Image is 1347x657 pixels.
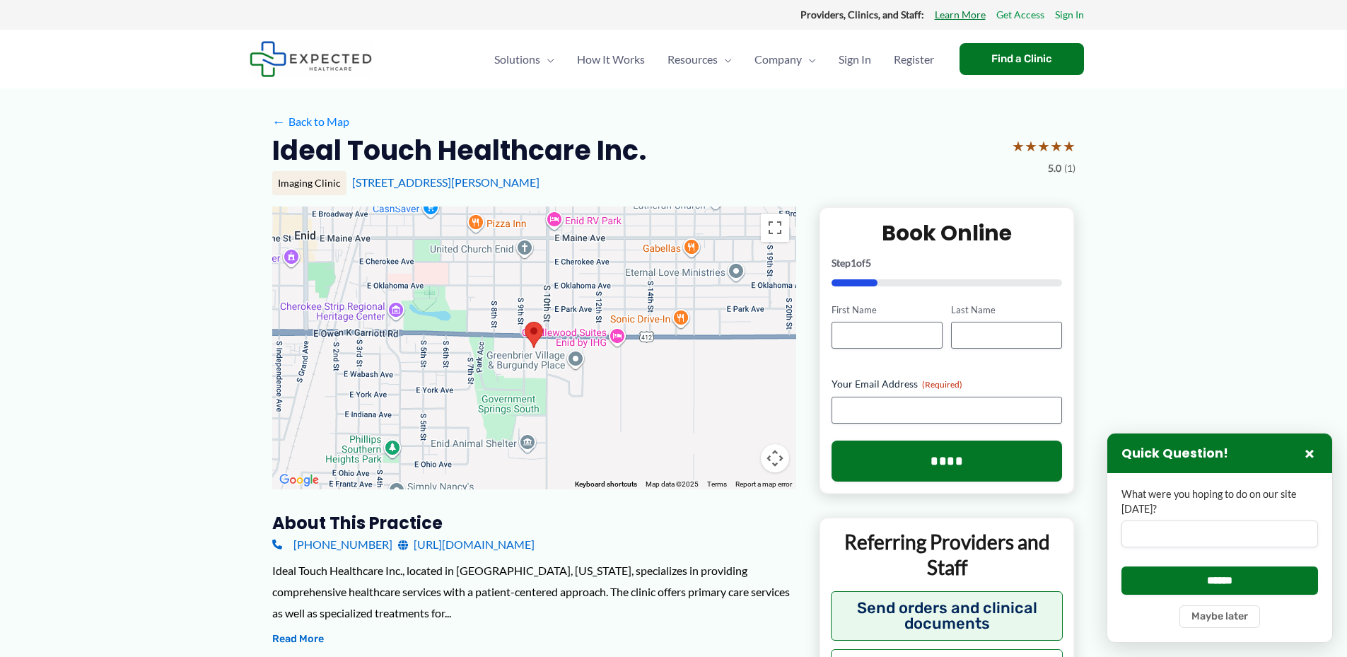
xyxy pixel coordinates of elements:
[577,35,645,84] span: How It Works
[800,8,924,21] strong: Providers, Clinics, and Staff:
[540,35,554,84] span: Menu Toggle
[1121,446,1228,462] h3: Quick Question!
[1055,6,1084,24] a: Sign In
[851,257,856,269] span: 1
[1064,159,1075,178] span: (1)
[832,258,1063,268] p: Step of
[276,471,322,489] a: Open this area in Google Maps (opens a new window)
[272,512,796,534] h3: About this practice
[272,133,646,168] h2: Ideal Touch Healthcare Inc.
[1301,445,1318,462] button: Close
[707,480,727,488] a: Terms (opens in new tab)
[352,175,540,189] a: [STREET_ADDRESS][PERSON_NAME]
[1063,133,1075,159] span: ★
[882,35,945,84] a: Register
[566,35,656,84] a: How It Works
[865,257,871,269] span: 5
[656,35,743,84] a: ResourcesMenu Toggle
[1037,133,1050,159] span: ★
[831,529,1063,581] p: Referring Providers and Staff
[761,214,789,242] button: Toggle fullscreen view
[894,35,934,84] span: Register
[743,35,827,84] a: CompanyMenu Toggle
[272,111,349,132] a: ←Back to Map
[276,471,322,489] img: Google
[1025,133,1037,159] span: ★
[646,480,699,488] span: Map data ©2025
[735,480,792,488] a: Report a map error
[272,534,392,555] a: [PHONE_NUMBER]
[832,303,943,317] label: First Name
[922,379,962,390] span: (Required)
[272,560,796,623] div: Ideal Touch Healthcare Inc., located in [GEOGRAPHIC_DATA], [US_STATE], specializes in providing c...
[575,479,637,489] button: Keyboard shortcuts
[832,219,1063,247] h2: Book Online
[272,631,324,648] button: Read More
[494,35,540,84] span: Solutions
[831,591,1063,641] button: Send orders and clinical documents
[960,43,1084,75] a: Find a Clinic
[272,171,346,195] div: Imaging Clinic
[839,35,871,84] span: Sign In
[827,35,882,84] a: Sign In
[272,115,286,128] span: ←
[802,35,816,84] span: Menu Toggle
[483,35,945,84] nav: Primary Site Navigation
[1048,159,1061,178] span: 5.0
[935,6,986,24] a: Learn More
[1121,487,1318,516] label: What were you hoping to do on our site [DATE]?
[250,41,372,77] img: Expected Healthcare Logo - side, dark font, small
[996,6,1044,24] a: Get Access
[951,303,1062,317] label: Last Name
[761,444,789,472] button: Map camera controls
[1050,133,1063,159] span: ★
[754,35,802,84] span: Company
[718,35,732,84] span: Menu Toggle
[1179,605,1260,628] button: Maybe later
[667,35,718,84] span: Resources
[398,534,535,555] a: [URL][DOMAIN_NAME]
[832,377,1063,391] label: Your Email Address
[1012,133,1025,159] span: ★
[483,35,566,84] a: SolutionsMenu Toggle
